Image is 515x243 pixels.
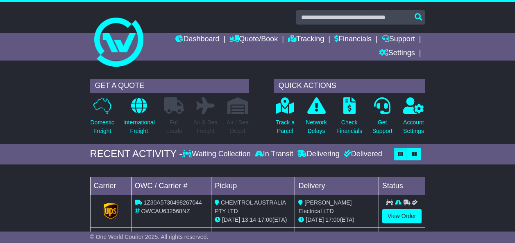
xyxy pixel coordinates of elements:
[211,177,295,195] td: Pickup
[372,118,392,135] p: Get Support
[382,33,415,47] a: Support
[258,216,272,223] span: 17:00
[253,150,295,159] div: In Transit
[325,216,340,223] span: 17:00
[123,97,155,140] a: InternationalFreight
[276,118,295,135] p: Track a Parcel
[90,234,209,240] span: © One World Courier 2025. All rights reserved.
[306,216,324,223] span: [DATE]
[143,199,202,206] span: 1Z30A5730498267044
[403,118,424,135] p: Account Settings
[123,118,155,135] p: International Freight
[379,177,425,195] td: Status
[298,216,375,224] div: (ETA)
[164,118,184,135] p: Full Loads
[275,97,295,140] a: Track aParcel
[306,118,327,135] p: Network Delays
[336,97,363,140] a: CheckFinancials
[379,47,415,61] a: Settings
[131,177,211,195] td: OWC / Carrier #
[175,33,219,47] a: Dashboard
[91,118,114,135] p: Domestic Freight
[229,33,278,47] a: Quote/Book
[242,216,256,223] span: 13:14
[227,118,249,135] p: Air / Sea Depot
[274,79,425,93] div: QUICK ACTIONS
[295,177,379,195] td: Delivery
[141,208,190,214] span: OWCAU632568NZ
[215,199,286,214] span: CHEMTROL AUSTRALIA PTY LTD
[215,216,291,224] div: - (ETA)
[222,216,240,223] span: [DATE]
[372,97,393,140] a: GetSupport
[305,97,327,140] a: NetworkDelays
[90,79,249,93] div: GET A QUOTE
[342,150,382,159] div: Delivered
[90,177,131,195] td: Carrier
[104,203,118,219] img: GetCarrierServiceLogo
[403,97,424,140] a: AccountSettings
[336,118,362,135] p: Check Financials
[90,97,115,140] a: DomesticFreight
[182,150,252,159] div: Waiting Collection
[295,150,342,159] div: Delivering
[90,148,183,160] div: RECENT ACTIVITY -
[193,118,218,135] p: Air & Sea Freight
[382,209,422,223] a: View Order
[288,33,324,47] a: Tracking
[334,33,372,47] a: Financials
[298,199,352,214] span: [PERSON_NAME] Electrical LTD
